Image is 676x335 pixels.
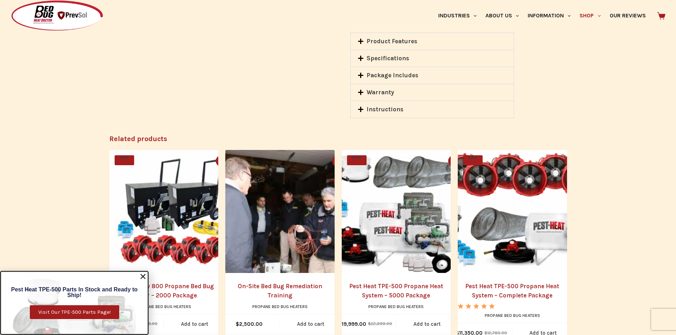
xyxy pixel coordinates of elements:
span: Rated out of 5 [458,303,496,325]
a: Propane Bed Bug Heaters [368,304,424,309]
a: Pest Heat TPE-500 Propane Heat System – Complete Package [458,282,567,300]
a: Product Features [367,38,417,45]
div: Package Includes [351,67,514,84]
h2: Related products [109,134,567,144]
a: Warranty [367,89,394,96]
bdi: 22,999.00 [368,321,392,326]
bdi: 19,999.00 [338,321,366,327]
span: SALE [115,155,134,165]
div: Product Features [351,33,514,50]
a: Pest Heat TPE-500 Propane Heat System – 5000 Package [342,282,451,300]
a: Black Widow 800 Propane Bed Bug Heater – 2000 Package [109,282,219,300]
a: Propane Bed Bug Heaters [252,304,308,309]
a: Instructions [367,106,403,113]
bdi: 2,500.00 [236,321,263,327]
div: Rated 5.00 out of 5 [458,303,496,309]
button: Quick view toggle [565,155,576,167]
a: Package Includes [367,72,418,79]
a: Pest Heat TPE-500 Propane Heat System - Complete Package [458,150,581,273]
h6: Pest Heat TPE-500 Parts In Stock and Ready to Ship! [5,287,144,298]
a: On-Site Bed Bug Remediation Training [225,150,349,273]
span: Visit Our TPE-500 Parts Page! [38,309,111,315]
div: Warranty [351,84,514,101]
button: Quick view toggle [332,155,344,167]
span: $ [368,321,371,326]
a: Specifications [367,55,409,62]
div: Instructions [351,101,514,118]
a: Visit Our TPE-500 Parts Page! [30,305,119,319]
a: Black Widow 800 Propane Bed Bug Heater - 2000 Package [109,150,233,273]
span: SALE [463,155,483,165]
span: $ [236,321,239,327]
button: Quick view toggle [216,155,227,167]
a: Pest Heat TPE-500 Propane Heat System - 5000 Package [342,150,465,273]
a: Propane Bed Bug Heaters [136,304,191,309]
a: On-Site Bed Bug Remediation Training [225,282,335,300]
a: Add to cart: “On-Site Bed Bug Remediation Training” [280,314,342,334]
a: Propane Bed Bug Heaters [485,313,540,318]
a: Close [139,273,147,280]
span: SALE [347,155,367,165]
div: Specifications [351,50,514,67]
button: Quick view toggle [448,155,460,167]
a: Add to cart: “Pest Heat TPE-500 Propane Heat System - 5000 Package” [396,314,458,334]
a: Add to cart: “Black Widow 800 Propane Bed Bug Heater - 2000 Package” [164,314,225,334]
